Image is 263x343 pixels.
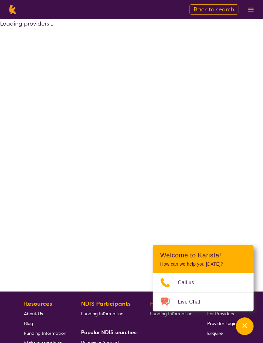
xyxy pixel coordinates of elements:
[207,328,237,338] a: Enquire
[178,278,202,287] span: Call us
[24,309,66,318] a: About Us
[24,330,66,336] span: Funding Information
[81,329,138,336] b: Popular NDIS searches:
[24,300,52,308] b: Resources
[190,4,238,15] a: Back to search
[153,273,254,311] ul: Choose channel
[24,311,43,316] span: About Us
[178,297,208,307] span: Live Chat
[194,6,234,13] span: Back to search
[81,309,135,318] a: Funding Information
[207,318,237,328] a: Provider Login
[207,321,237,326] span: Provider Login
[8,5,17,14] img: Karista logo
[150,309,192,318] a: Funding Information
[150,300,192,308] b: HCP Recipients
[160,251,246,259] h2: Welcome to Karista!
[160,262,246,267] p: How can we help you [DATE]?
[24,318,66,328] a: Blog
[153,245,254,311] div: Channel Menu
[236,317,254,335] button: Channel Menu
[248,8,254,12] img: menu
[24,321,33,326] span: Blog
[81,311,123,316] span: Funding Information
[207,311,234,316] span: For Providers
[81,300,131,308] b: NDIS Participants
[24,328,66,338] a: Funding Information
[207,309,237,318] a: For Providers
[207,330,223,336] span: Enquire
[150,311,192,316] span: Funding Information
